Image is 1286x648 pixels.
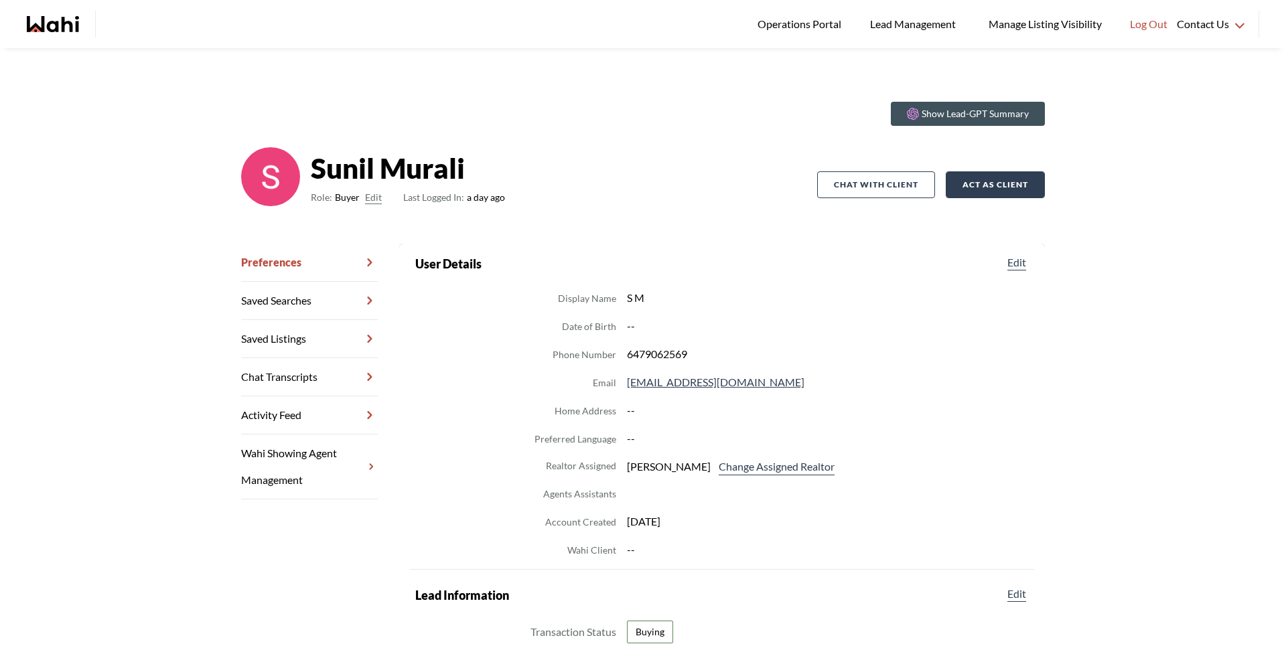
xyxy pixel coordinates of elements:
[870,15,960,33] span: Lead Management
[817,171,935,198] button: Chat with client
[627,402,1029,419] dd: --
[758,15,846,33] span: Operations Portal
[545,514,616,530] dt: Account Created
[627,430,1029,447] dd: --
[241,396,378,434] a: Activity Feed
[415,586,509,604] h2: Lead Information
[241,320,378,358] a: Saved Listings
[241,358,378,396] a: Chat Transcripts
[562,319,616,335] dt: Date of Birth
[716,458,837,475] button: Change Assigned Realtor
[985,15,1106,33] span: Manage Listing Visibility
[553,347,616,363] dt: Phone Number
[627,541,1029,558] dd: --
[530,624,616,640] dt: Transaction Status
[1005,586,1029,602] button: Edit
[335,189,360,206] span: Buyer
[627,458,711,475] span: [PERSON_NAME]
[241,434,378,499] a: Wahi Showing Agent Management
[627,317,1029,335] dd: --
[365,189,382,206] button: Edit
[311,148,505,188] strong: Sunil Murali
[543,486,616,502] dt: Agents Assistants
[241,282,378,320] a: Saved Searches
[567,542,616,558] dt: Wahi Client
[403,189,505,206] span: a day ago
[241,244,378,282] a: Preferences
[558,291,616,307] dt: Display Name
[546,458,616,475] dt: Realtor Assigned
[311,189,332,206] span: Role:
[636,624,664,640] span: Buying
[1130,15,1167,33] span: Log Out
[555,403,616,419] dt: Home Address
[891,102,1045,126] button: Show Lead-GPT Summary
[627,345,1029,363] dd: 6479062569
[627,374,1029,391] dd: [EMAIL_ADDRESS][DOMAIN_NAME]
[534,431,616,447] dt: Preferred Language
[241,147,300,206] img: ACg8ocJoVo5GlI4CchjNy02hoXHtu_mPko6fztkzEATPr1yrtOdHFQ=s96-c
[593,375,616,391] dt: Email
[27,16,79,32] a: Wahi homepage
[922,107,1029,120] p: Show Lead-GPT Summary
[946,171,1045,198] button: Act as Client
[403,191,464,203] span: Last Logged In:
[627,289,1029,307] dd: S M
[627,513,1029,530] dd: [DATE]
[415,254,482,273] h2: User Details
[1005,254,1029,270] button: Edit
